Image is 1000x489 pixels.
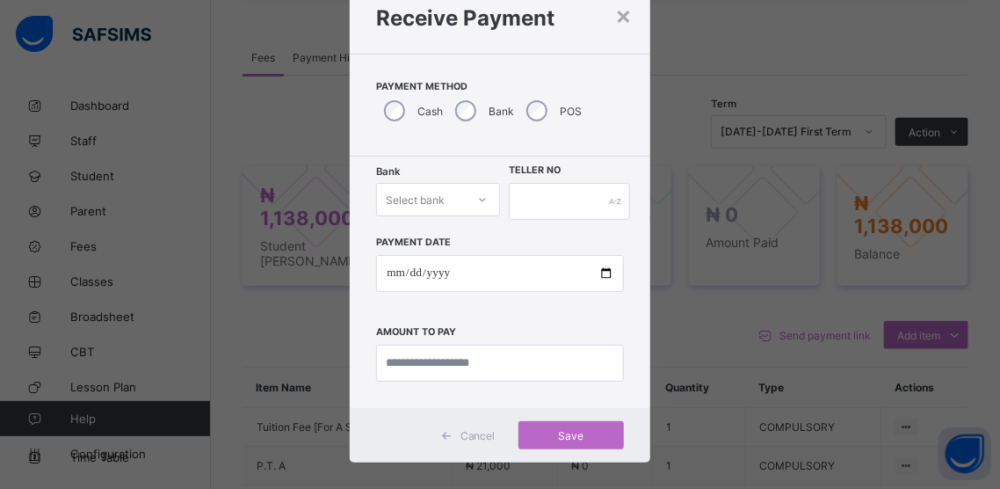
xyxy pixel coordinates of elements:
label: Cash [417,105,443,118]
label: Payment Date [376,237,451,248]
span: Bank [376,165,400,178]
label: Teller No [509,164,561,176]
h1: Receive Payment [376,5,623,31]
label: Bank [489,105,514,118]
label: Amount to pay [376,326,456,338]
span: Save [532,429,611,442]
label: POS [560,105,582,118]
span: Cancel [460,429,496,442]
div: Select bank [386,183,445,216]
span: Payment Method [376,81,623,92]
